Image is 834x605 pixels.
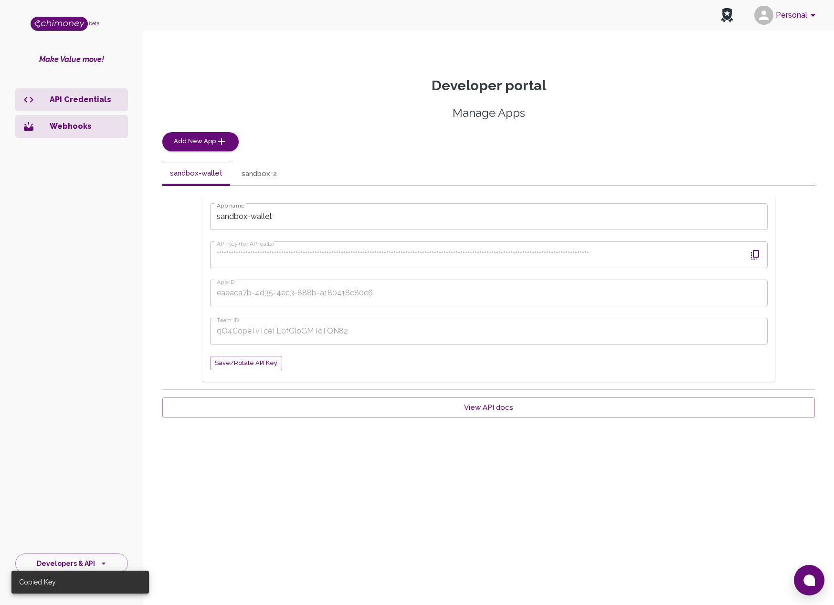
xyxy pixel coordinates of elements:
[50,121,120,132] p: Webhooks
[162,397,815,417] a: View API docs
[217,316,239,324] label: Team ID
[162,132,239,151] button: Add New App
[162,77,815,94] p: Developer portal
[162,163,815,186] div: disabled tabs example
[210,203,768,230] input: App name
[750,3,823,28] button: account of current user
[31,17,88,31] img: Logo
[217,278,235,286] label: App ID
[210,241,740,268] input: API Key
[234,163,285,186] button: sandbox-2
[215,358,277,369] span: Save/Rotate API key
[210,356,282,371] button: Save/Rotate API key
[794,565,824,595] button: Open chat window
[162,163,230,186] button: sandbox-wallet
[162,105,815,121] h5: Manage Apps
[174,136,216,147] span: Add New App
[15,553,128,574] button: Developers & API
[89,21,100,26] span: beta
[217,201,244,209] label: App name
[217,240,274,248] label: API Key (for API calls)
[50,94,120,105] p: API Credentials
